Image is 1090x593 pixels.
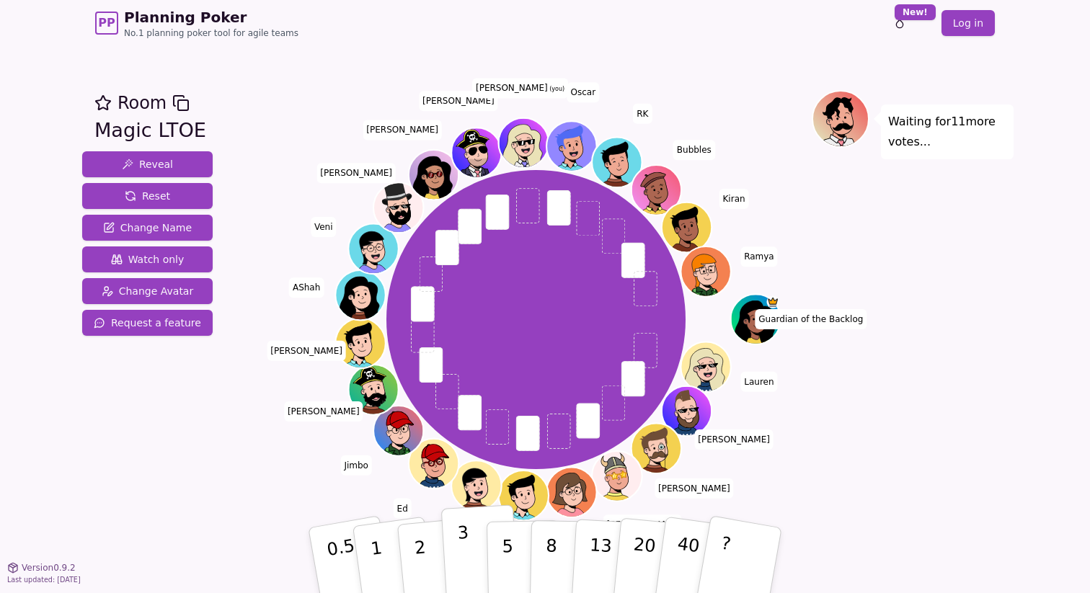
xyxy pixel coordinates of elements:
[755,309,867,329] span: Click to change your name
[340,455,372,476] span: Click to change your name
[567,83,600,103] span: Click to change your name
[740,372,777,392] span: Click to change your name
[673,141,715,161] span: Click to change your name
[94,116,206,146] div: Magic LTOE
[7,576,81,584] span: Last updated: [DATE]
[888,112,1006,152] p: Waiting for 11 more votes...
[82,246,213,272] button: Watch only
[941,10,995,36] a: Log in
[603,515,682,535] span: Click to change your name
[102,284,194,298] span: Change Avatar
[103,220,192,235] span: Change Name
[22,562,76,574] span: Version 0.9.2
[111,252,185,267] span: Watch only
[122,157,173,171] span: Reveal
[394,499,412,519] span: Click to change your name
[82,278,213,304] button: Change Avatar
[895,4,936,20] div: New!
[82,183,213,209] button: Reset
[7,562,76,574] button: Version0.9.2
[311,217,337,237] span: Click to change your name
[548,86,565,93] span: (you)
[655,478,734,499] span: Click to change your name
[419,92,498,112] span: Click to change your name
[500,120,547,166] button: Click to change your avatar
[125,189,170,203] span: Reset
[82,310,213,336] button: Request a feature
[284,401,363,422] span: Click to change your name
[124,7,298,27] span: Planning Poker
[95,7,298,39] a: PPPlanning PokerNo.1 planning poker tool for agile teams
[887,10,913,36] button: New!
[118,90,167,116] span: Room
[82,215,213,241] button: Change Name
[82,151,213,177] button: Reveal
[740,247,778,267] span: Click to change your name
[94,316,201,330] span: Request a feature
[94,90,112,116] button: Add as favourite
[267,341,346,361] span: Click to change your name
[719,189,748,209] span: Click to change your name
[633,104,652,124] span: Click to change your name
[124,27,298,39] span: No.1 planning poker tool for agile teams
[472,79,568,99] span: Click to change your name
[98,14,115,32] span: PP
[694,429,774,450] span: Click to change your name
[767,296,779,308] span: Guardian of the Backlog is the host
[289,278,324,298] span: Click to change your name
[316,164,396,184] span: Click to change your name
[363,120,442,141] span: Click to change your name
